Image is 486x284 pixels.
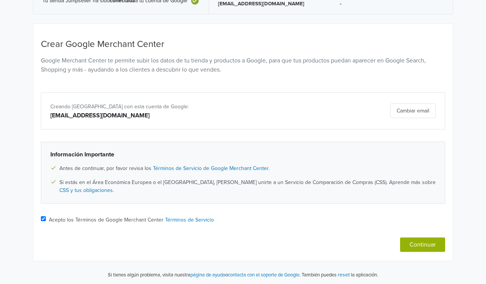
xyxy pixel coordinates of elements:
label: Acepto los Términos de Google Merchant Center [49,216,214,224]
h6: Información Importante [50,151,436,158]
a: Términos de Servicio de Google Merchant Center [153,165,268,172]
button: Cambiar email [390,103,436,118]
p: También puedes la aplicación. [301,270,378,279]
a: contacta con el soporte de Google [228,272,299,278]
button: Continuar [400,237,445,252]
h4: Crear Google Merchant Center [41,39,445,50]
a: página de ayuda [190,272,225,278]
p: Google Merchant Center te permite subir los datos de tu tienda y productos a Google, para que tus... [41,56,445,74]
a: CSS y tus obligaciones [59,187,113,193]
span: Antes de continuar, por favor revisa los . [59,164,269,172]
a: Términos de Servicio [165,217,214,223]
p: Si tienes algún problema, visita nuestra o . [108,272,301,279]
span: Si estás en el Área Económica Europea o el [GEOGRAPHIC_DATA], [PERSON_NAME] unirte a un Servicio ... [59,178,436,194]
div: [EMAIL_ADDRESS][DOMAIN_NAME] [50,111,304,120]
button: reset [338,270,350,279]
span: Creando [GEOGRAPHIC_DATA] con esta cuenta de Google: [50,103,189,110]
